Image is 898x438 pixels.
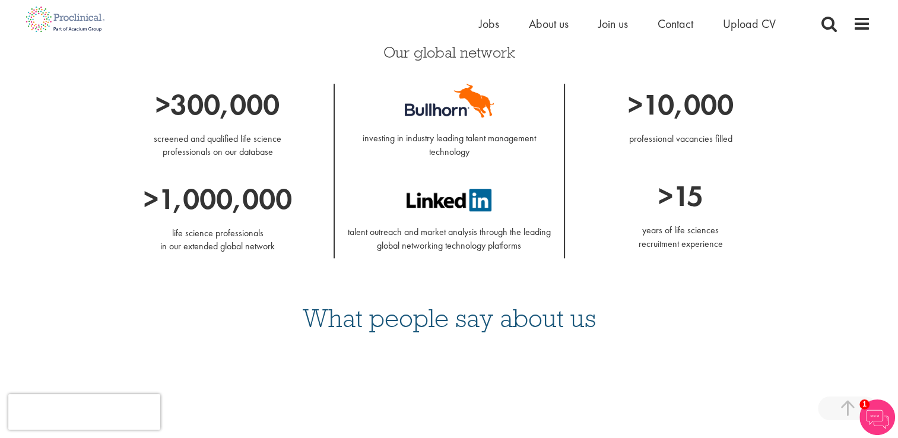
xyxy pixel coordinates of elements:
iframe: reCAPTCHA [8,394,160,430]
a: About us [529,16,569,31]
a: Upload CV [723,16,776,31]
a: Jobs [479,16,499,31]
p: >10,000 [574,84,788,126]
p: >15 [574,175,788,217]
p: screened and qualified life science professionals on our database [111,132,325,160]
a: Join us [598,16,628,31]
p: >1,000,000 [111,178,325,220]
img: Bullhorn [405,84,494,118]
img: Chatbot [859,399,895,435]
p: talent outreach and market analysis through the leading global networking technology platforms [344,211,555,253]
p: investing in industry leading talent management technology [344,118,555,159]
span: 1 [859,399,870,410]
img: LinkedIn [407,189,492,211]
p: life science professionals in our extended global network [111,227,325,254]
p: professional vacancies filled [574,132,788,146]
h3: What people say about us [28,305,871,331]
h3: Our global network [111,45,788,60]
a: Contact [658,16,693,31]
p: years of life sciences recruitment experience [574,224,788,251]
iframe: Customer reviews powered by Trustpilot [28,355,871,438]
p: >300,000 [111,84,325,126]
